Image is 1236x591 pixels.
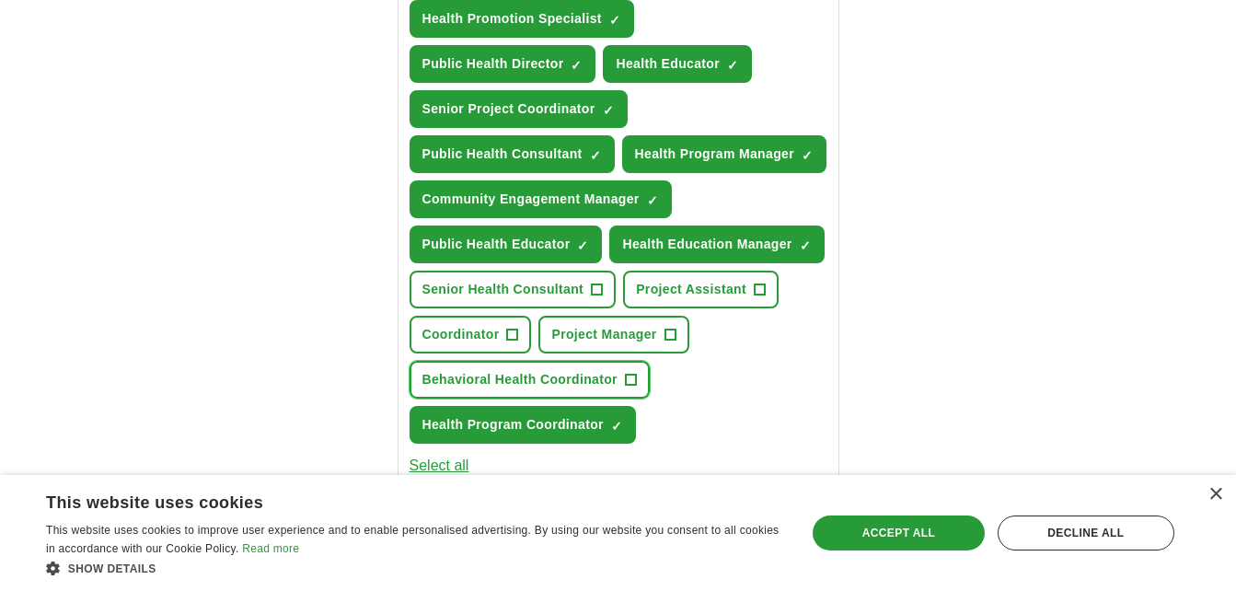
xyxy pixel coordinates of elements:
[622,235,791,254] span: Health Education Manager
[1208,488,1222,502] div: Close
[410,180,672,218] button: Community Engagement Manager✓
[422,280,584,299] span: Senior Health Consultant
[422,145,583,164] span: Public Health Consultant
[551,325,656,344] span: Project Manager
[603,45,752,83] button: Health Educator✓
[538,316,688,353] button: Project Manager
[571,58,582,73] span: ✓
[422,235,571,254] span: Public Health Educator
[609,13,620,28] span: ✓
[590,148,601,163] span: ✓
[636,280,746,299] span: Project Assistant
[410,135,615,173] button: Public Health Consultant✓
[647,193,658,208] span: ✓
[410,316,532,353] button: Coordinator
[616,54,720,74] span: Health Educator
[410,226,603,263] button: Public Health Educator✓
[800,238,811,253] span: ✓
[410,45,596,83] button: Public Health Director✓
[802,148,813,163] span: ✓
[422,190,640,209] span: Community Engagement Manager
[46,486,737,514] div: This website uses cookies
[609,226,824,263] button: Health Education Manager✓
[611,419,622,434] span: ✓
[242,542,299,555] a: Read more, opens a new window
[68,562,156,575] span: Show details
[410,90,628,128] button: Senior Project Coordinator✓
[410,361,650,399] button: Behavioral Health Coordinator
[422,370,618,389] span: Behavioral Health Coordinator
[577,238,588,253] span: ✓
[998,516,1174,550] div: Decline all
[422,415,604,435] span: Health Program Coordinator
[813,516,985,550] div: Accept all
[410,455,469,477] button: Select all
[623,271,779,308] button: Project Assistant
[622,135,826,173] button: Health Program Manager✓
[422,325,500,344] span: Coordinator
[727,58,738,73] span: ✓
[410,271,617,308] button: Senior Health Consultant
[46,559,783,577] div: Show details
[635,145,794,164] span: Health Program Manager
[410,406,636,444] button: Health Program Coordinator✓
[422,99,595,119] span: Senior Project Coordinator
[46,524,779,555] span: This website uses cookies to improve user experience and to enable personalised advertising. By u...
[422,9,602,29] span: Health Promotion Specialist
[422,54,564,74] span: Public Health Director
[603,103,614,118] span: ✓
